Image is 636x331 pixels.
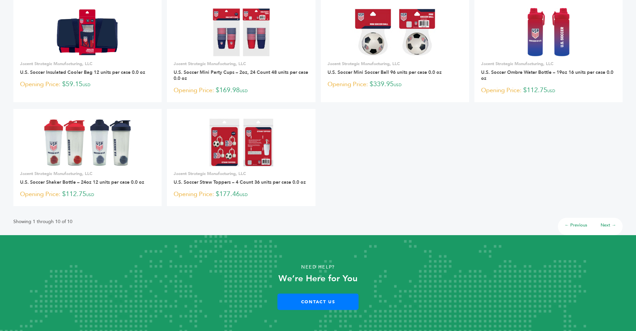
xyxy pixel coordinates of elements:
a: U.S. Soccer Ombre Water Bottle – 19oz 16 units per case 0.0 oz [481,69,613,81]
a: U.S. Soccer Straw Toppers – 4 Count 36 units per case 0.0 oz [174,179,306,185]
p: Need Help? [32,262,604,272]
span: USD [86,192,94,197]
img: U.S. Soccer Mini Soccer Ball 96 units per case 0.0 oz [352,8,437,56]
a: U.S. Soccer Mini Party Cups – 2oz, 24 Count 48 units per case 0.0 oz [174,69,308,81]
span: Opening Price: [20,190,60,199]
span: USD [394,82,402,88]
a: U.S. Soccer Insulated Cooler Bag 12 units per case 0.0 oz [20,69,145,75]
span: Opening Price: [481,86,521,95]
p: Jacent Strategic Manufacturing, LLC [174,61,308,67]
img: U.S. Soccer Ombre Water Bottle – 19oz 16 units per case 0.0 oz [526,8,571,56]
span: Opening Price: [174,86,214,95]
p: Jacent Strategic Manufacturing, LLC [20,171,155,177]
p: $59.15 [20,79,155,90]
strong: We’re Here for You [278,273,358,285]
a: U.S. Soccer Mini Soccer Ball 96 units per case 0.0 oz [328,69,442,75]
span: USD [240,192,248,197]
p: Jacent Strategic Manufacturing, LLC [328,61,462,67]
p: $112.75 [481,86,616,96]
p: $112.75 [20,189,155,199]
p: $177.46 [174,189,308,199]
img: U.S. Soccer Mini Party Cups – 2oz, 24 Count 48 units per case 0.0 oz [212,8,270,56]
span: USD [82,82,90,88]
span: Opening Price: [20,80,60,89]
img: U.S. Soccer Shaker Bottle – 24oz 12 units per case 0.0 oz [44,118,131,166]
img: U.S. Soccer Insulated Cooler Bag 12 units per case 0.0 oz [56,8,119,56]
p: Jacent Strategic Manufacturing, LLC [174,171,308,177]
a: U.S. Soccer Shaker Bottle – 24oz 12 units per case 0.0 oz [20,179,144,185]
a: Next → [601,222,616,228]
span: USD [240,88,248,94]
p: Showing 1 through 10 of 10 [13,218,72,226]
p: $339.95 [328,79,462,90]
a: ← Previous [565,222,587,228]
span: USD [547,88,555,94]
p: Jacent Strategic Manufacturing, LLC [20,61,155,67]
p: $169.98 [174,86,308,96]
img: U.S. Soccer Straw Toppers – 4 Count 36 units per case 0.0 oz [209,118,274,166]
span: Opening Price: [174,190,214,199]
span: Opening Price: [328,80,368,89]
a: Contact Us [277,294,359,310]
p: Jacent Strategic Manufacturing, LLC [481,61,616,67]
